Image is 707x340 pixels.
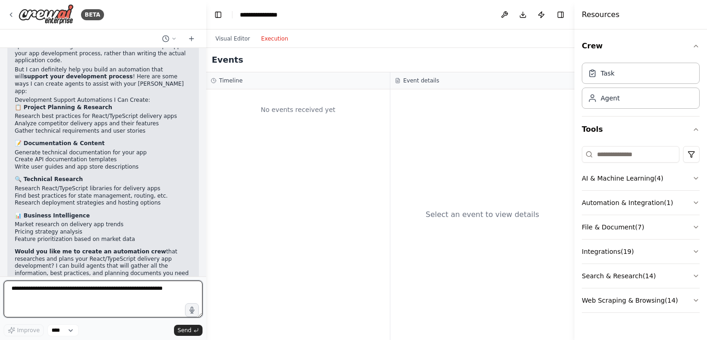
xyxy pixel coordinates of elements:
div: Agent [601,94,620,103]
div: Task [601,69,614,78]
button: Execution [255,33,294,44]
li: Feature prioritization based on market data [15,236,191,243]
button: Hide right sidebar [554,8,567,21]
li: Write user guides and app store descriptions [15,164,191,171]
li: Find best practices for state management, routing, etc. [15,193,191,200]
button: Search & Research(14) [582,264,700,288]
strong: 📊 Business Intelligence [15,212,90,219]
strong: automation crews [73,43,129,49]
button: Send [174,325,203,336]
button: Improve [4,324,44,336]
div: Select an event to view details [426,209,539,220]
li: Research React/TypeScript libraries for delivery apps [15,185,191,193]
li: Create API documentation templates [15,156,191,164]
button: Crew [582,33,700,59]
button: File & Document(7) [582,215,700,239]
div: Tools [582,142,700,320]
nav: breadcrumb [240,10,286,19]
h2: Events [212,53,243,66]
li: Market research on delivery app trends [15,221,191,229]
button: Start a new chat [184,33,199,44]
h2: Development Support Automations I Can Create: [15,97,191,104]
button: Automation & Integration(1) [582,191,700,215]
img: Logo [18,4,74,25]
li: Pricing strategy analysis [15,229,191,236]
div: Crew [582,59,700,116]
button: Hide left sidebar [212,8,225,21]
button: Click to speak your automation idea [185,303,199,317]
h4: Resources [582,9,620,20]
strong: 📝 Documentation & Content [15,140,104,147]
strong: 📋 Project Planning & Research [15,104,112,111]
li: Research best practices for React/TypeScript delivery apps [15,113,191,120]
li: Generate technical documentation for your app [15,149,191,157]
button: Switch to previous chat [158,33,180,44]
span: Improve [17,327,40,334]
strong: Would you like me to create an automation crew [15,248,166,255]
div: No events received yet [211,94,385,125]
strong: support your development process [24,73,133,80]
p: that researches and plans your React/TypeScript delivery app development? I can build agents that... [15,248,191,284]
button: Visual Editor [210,33,255,44]
strong: 🔍 Technical Research [15,176,83,182]
button: Web Scraping & Browsing(14) [582,288,700,312]
h3: Timeline [219,77,243,84]
li: Research deployment strategies and hosting options [15,199,191,207]
button: Integrations(19) [582,240,700,264]
li: Analyze competitor delivery apps and their features [15,120,191,128]
span: Send [178,327,191,334]
div: BETA [81,9,104,20]
li: Gather technical requirements and user stories [15,128,191,135]
h3: Event details [403,77,439,84]
button: Tools [582,117,700,142]
p: But I can definitely help you build an automation that will ! Here are some ways I can create age... [15,66,191,95]
button: AI & Machine Learning(4) [582,166,700,190]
